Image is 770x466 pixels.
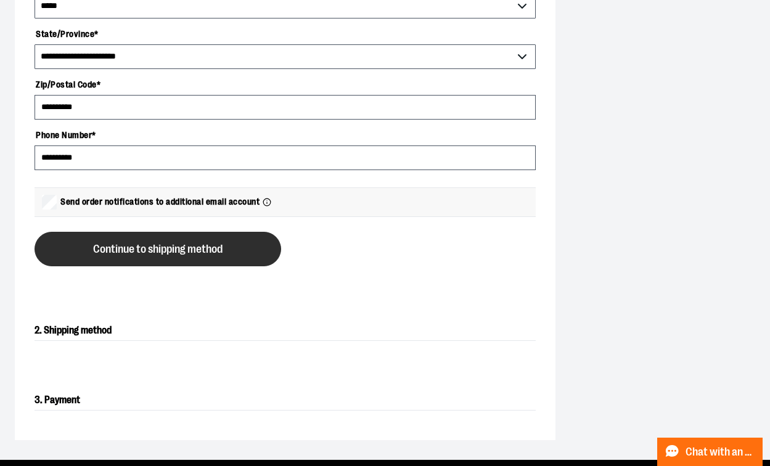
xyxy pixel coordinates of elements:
h2: 2. Shipping method [35,321,536,341]
h2: 3. Payment [35,390,536,411]
button: Continue to shipping method [35,232,281,266]
span: Chat with an Expert [686,446,755,458]
input: Send order notifications to additional email account [42,195,57,210]
label: State/Province * [35,23,536,44]
span: Send order notifications to additional email account [60,195,260,208]
label: Phone Number * [35,125,536,145]
button: Chat with an Expert [657,438,763,466]
label: Zip/Postal Code * [35,74,536,95]
span: Continue to shipping method [93,243,223,255]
